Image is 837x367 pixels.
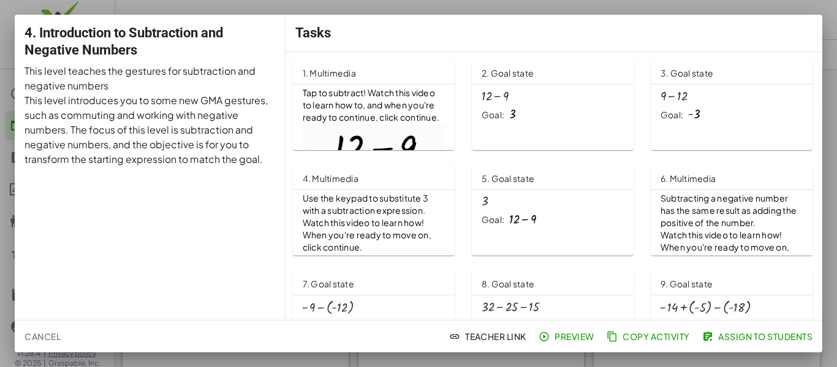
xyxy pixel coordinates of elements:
a: 5. Goal stateGoal: [472,165,636,255]
span: 4. Multimedia [303,173,358,184]
a: 2. Goal stateGoal: [472,59,636,150]
span: Assign to Students [705,331,812,342]
button: Copy Activity [604,325,695,347]
span: 7. Goal state [303,278,354,289]
button: Preview [536,325,599,347]
div: Goal: [661,109,683,121]
span: 6. Multimedia [661,173,716,184]
img: 1da80932397c8af4a290fc6906a7847392bcebc434087d388c578927a75e7ca3.gif [303,124,445,184]
button: Teacher Link [447,325,531,347]
p: This level teaches the gestures for subtraction and negative numbers [25,64,276,93]
span: Preview [541,331,594,342]
div: Goal: [482,214,504,226]
a: 6. MultimediaSubtracting a negative number has the same result as adding the positive of the numb... [651,165,815,255]
a: 7. Goal stateGoal: [293,270,457,361]
span: 3. Goal state [661,67,713,78]
span: 2. Goal state [482,67,534,78]
img: 6fc8d5ddc7ca23d40bebed01a3731e138df12ee1cea359a2cba84688f5c07903.gif [303,253,445,360]
span: Subtracting a negative number has the same result as adding the positive of the number. [661,192,798,228]
div: Tasks [286,15,822,51]
span: Watch this video to learn how! When you're ready to move on, click continue. [303,217,433,252]
a: 4. MultimediaUse the keypad to substitute 3 with a subtraction expression.Watch this video to lea... [293,165,457,255]
button: Cancel [20,325,66,347]
span: Cancel [25,331,61,342]
div: Goal: [482,109,504,121]
span: Teacher Link [452,331,526,342]
span: Tap to subtract! Watch this video to learn how to, and when you're ready to continue, click conti... [303,87,440,123]
button: Assign to Students [700,325,817,347]
a: 3. Goal stateGoal: [651,59,815,150]
span: Use the keypad to substitute 3 with a subtraction expression. [303,192,430,216]
a: 1. MultimediaTap to subtract! Watch this video to learn how to, and when you're ready to continue... [293,59,457,150]
span: 8. Goal state [482,278,534,289]
a: 9. Goal stateGoal: [651,270,815,361]
a: 8. Goal stateGoal: [472,270,636,361]
span: 1. Multimedia [303,67,356,78]
p: This level introduces you to some new GMA gestures, such as commuting and working with negative n... [25,93,276,167]
span: 5. Goal state [482,173,534,184]
span: Copy Activity [609,331,690,342]
span: 4. Introduction to Subtraction and Negative Numbers [25,25,223,58]
span: 9. Goal state [661,278,713,289]
span: Watch this video to learn how! When you're ready to move on, click continue. [661,229,791,265]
